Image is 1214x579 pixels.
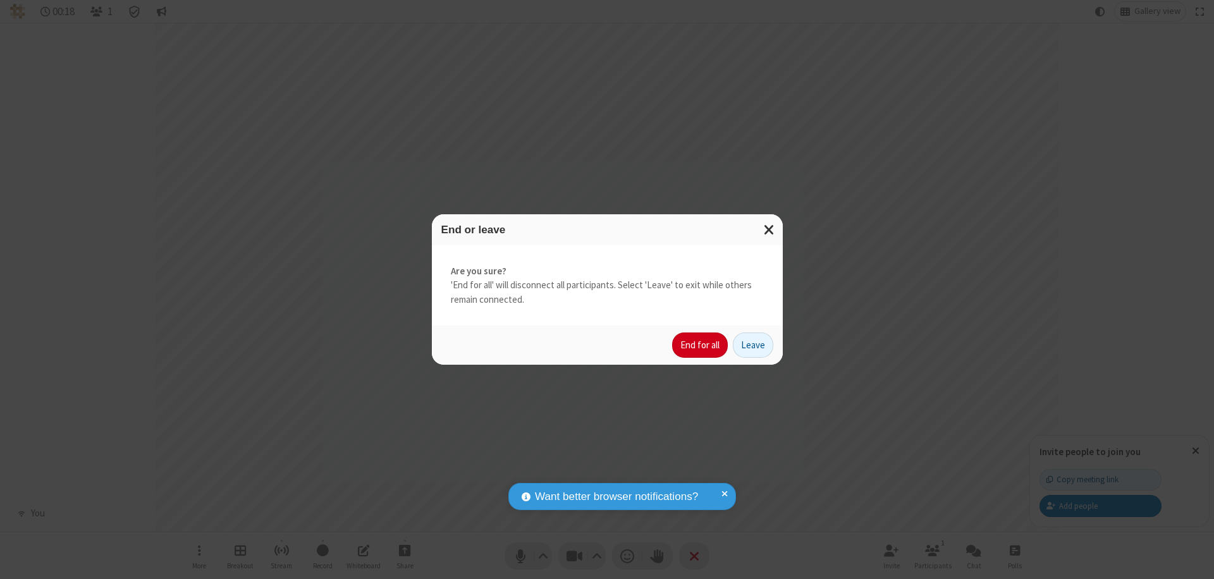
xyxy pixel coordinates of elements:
strong: Are you sure? [451,264,764,279]
div: 'End for all' will disconnect all participants. Select 'Leave' to exit while others remain connec... [432,245,783,326]
button: End for all [672,332,728,358]
h3: End or leave [441,224,773,236]
button: Close modal [756,214,783,245]
span: Want better browser notifications? [535,489,698,505]
button: Leave [733,332,773,358]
